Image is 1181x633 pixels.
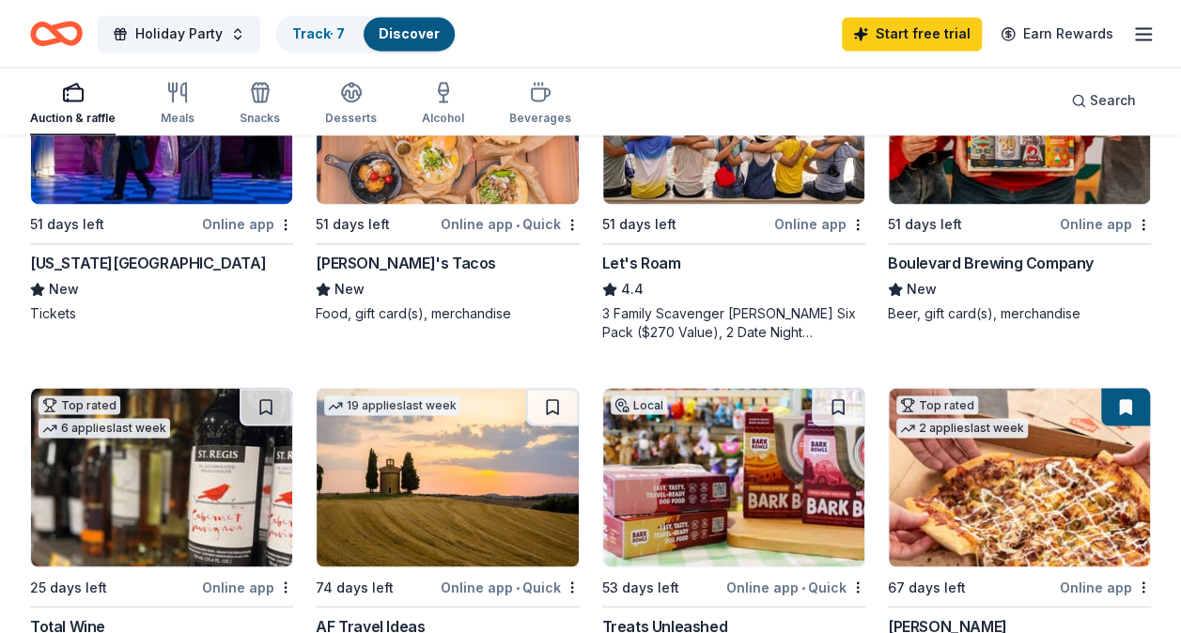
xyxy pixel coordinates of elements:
[316,24,579,323] a: Image for Torchy's Tacos2 applieslast week51 days leftOnline app•Quick[PERSON_NAME]'s TacosNewFoo...
[202,575,293,598] div: Online app
[98,15,260,53] button: Holiday Party
[161,111,194,126] div: Meals
[888,576,966,598] div: 67 days left
[602,576,679,598] div: 53 days left
[602,24,865,342] a: Image for Let's Roam3 applieslast week51 days leftOnline appLet's Roam4.43 Family Scavenger [PERS...
[49,278,79,301] span: New
[1060,212,1151,236] div: Online app
[31,388,292,566] img: Image for Total Wine
[30,304,293,323] div: Tickets
[39,418,170,438] div: 6 applies last week
[240,111,280,126] div: Snacks
[422,73,464,135] button: Alcohol
[509,111,571,126] div: Beverages
[888,24,1151,323] a: Image for Boulevard Brewing CompanyLocal51 days leftOnline appBoulevard Brewing CompanyNewBeer, g...
[602,252,681,274] div: Let's Roam
[801,579,805,594] span: •
[726,575,865,598] div: Online app Quick
[292,25,345,41] a: Track· 7
[325,111,377,126] div: Desserts
[240,73,280,135] button: Snacks
[896,395,978,414] div: Top rated
[889,388,1150,566] img: Image for Casey's
[602,213,676,236] div: 51 days left
[202,212,293,236] div: Online app
[30,111,116,126] div: Auction & raffle
[611,395,667,414] div: Local
[30,252,266,274] div: [US_STATE][GEOGRAPHIC_DATA]
[317,388,578,566] img: Image for AF Travel Ideas
[325,73,377,135] button: Desserts
[135,23,223,45] span: Holiday Party
[516,217,520,232] span: •
[316,304,579,323] div: Food, gift card(s), merchandise
[39,395,120,414] div: Top rated
[1060,575,1151,598] div: Online app
[379,25,440,41] a: Discover
[603,388,864,566] img: Image for Treats Unleashed
[422,111,464,126] div: Alcohol
[316,252,496,274] div: [PERSON_NAME]'s Tacos
[334,278,365,301] span: New
[30,73,116,135] button: Auction & raffle
[316,213,390,236] div: 51 days left
[1090,89,1136,112] span: Search
[30,213,104,236] div: 51 days left
[441,212,580,236] div: Online app Quick
[989,17,1125,51] a: Earn Rewards
[30,576,107,598] div: 25 days left
[275,15,457,53] button: Track· 7Discover
[1056,82,1151,119] button: Search
[441,575,580,598] div: Online app Quick
[161,73,194,135] button: Meals
[30,24,293,323] a: Image for Kansas City Repertory TheatreLocal51 days leftOnline app[US_STATE][GEOGRAPHIC_DATA]NewT...
[621,278,644,301] span: 4.4
[888,213,962,236] div: 51 days left
[516,579,520,594] span: •
[774,212,865,236] div: Online app
[888,304,1151,323] div: Beer, gift card(s), merchandise
[602,304,865,342] div: 3 Family Scavenger [PERSON_NAME] Six Pack ($270 Value), 2 Date Night Scavenger [PERSON_NAME] Two ...
[316,576,394,598] div: 74 days left
[30,11,83,55] a: Home
[842,17,982,51] a: Start free trial
[896,418,1028,438] div: 2 applies last week
[907,278,937,301] span: New
[324,395,460,415] div: 19 applies last week
[509,73,571,135] button: Beverages
[888,252,1094,274] div: Boulevard Brewing Company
